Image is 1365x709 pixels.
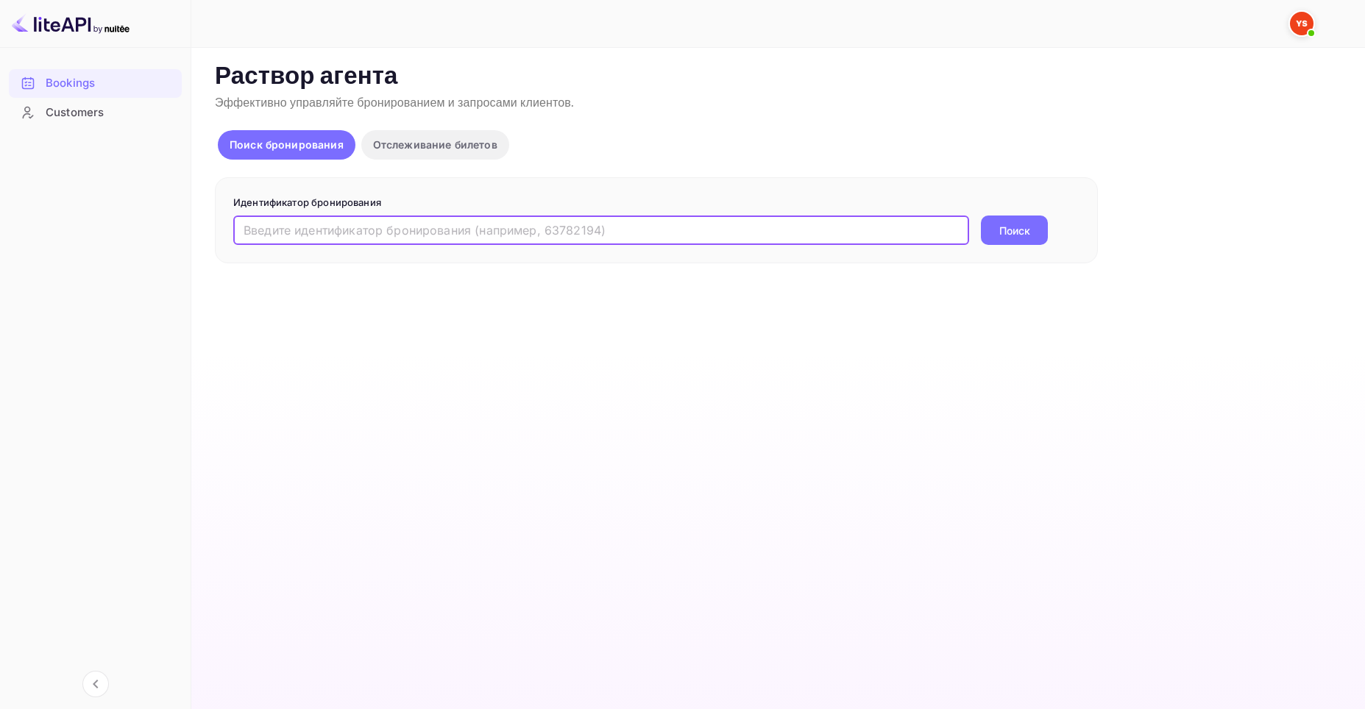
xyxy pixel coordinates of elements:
ya-tr-span: Эффективно управляйте бронированием и запросами клиентов. [215,96,574,111]
div: Bookings [9,69,182,98]
ya-tr-span: Идентификатор бронирования [233,196,381,208]
div: Customers [46,104,174,121]
input: Введите идентификатор бронирования (например, 63782194) [233,215,969,245]
img: Логотип LiteAPI [12,12,130,35]
a: Customers [9,99,182,126]
ya-tr-span: Раствор агента [215,61,398,93]
ya-tr-span: Поиск бронирования [230,138,344,151]
a: Bookings [9,69,182,96]
ya-tr-span: Поиск [999,223,1030,238]
ya-tr-span: Отслеживание билетов [373,138,497,151]
div: Bookings [46,75,174,92]
img: Yandex Support [1290,12,1313,35]
div: Customers [9,99,182,127]
button: Свернуть навигацию [82,671,109,697]
button: Поиск [981,215,1048,245]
